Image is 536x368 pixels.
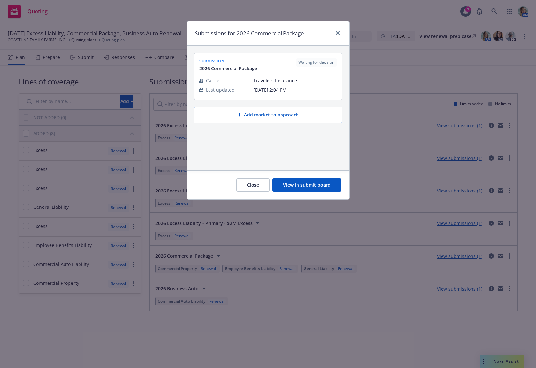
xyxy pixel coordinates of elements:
span: Carrier [206,77,221,84]
span: Travelers Insurance [254,77,337,84]
button: Add market to approach [194,107,342,123]
button: View in submit board [272,178,341,192]
span: Waiting for decision [298,59,334,65]
span: Last updated [206,86,235,93]
span: submission [199,58,257,64]
span: 2026 Commercial Package [199,65,257,72]
span: [DATE] 2:04 PM [254,86,337,93]
button: Close [236,178,270,192]
a: close [334,29,341,37]
h1: Submissions for 2026 Commercial Package [195,29,304,38]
